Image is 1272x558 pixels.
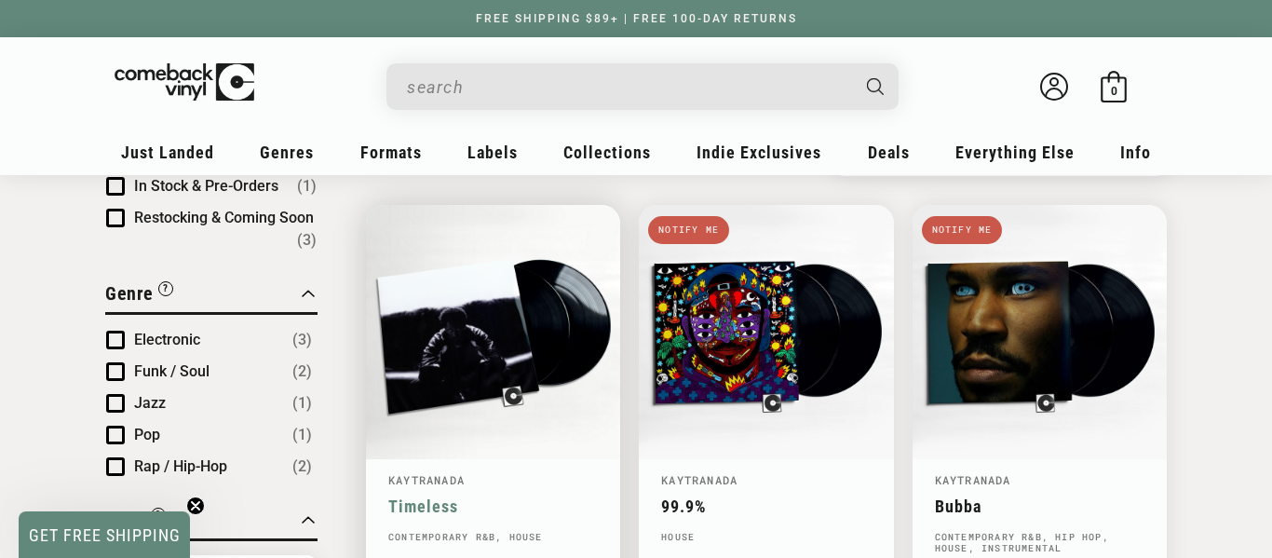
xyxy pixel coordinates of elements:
[563,143,651,162] span: Collections
[955,143,1075,162] span: Everything Else
[29,525,181,545] span: GET FREE SHIPPING
[134,362,210,380] span: Funk / Soul
[134,394,166,412] span: Jazz
[388,497,598,516] a: Timeless
[935,497,1144,516] a: Bubba
[134,177,278,195] span: In Stock & Pre-Orders
[935,472,1011,487] a: Kaytranada
[661,472,737,487] a: Kaytranada
[407,68,848,106] input: When autocomplete results are available use up and down arrows to review and enter to select
[105,279,173,312] button: Filter by Genre
[105,509,146,531] span: Style
[292,424,312,446] span: Number of products: (1)
[386,63,899,110] div: Search
[134,426,160,443] span: Pop
[134,457,227,475] span: Rap / Hip-Hop
[105,282,154,305] span: Genre
[697,143,821,162] span: Indie Exclusives
[121,143,214,162] span: Just Landed
[186,497,205,515] button: Close teaser
[134,331,200,348] span: Electronic
[19,511,190,558] div: GET FREE SHIPPINGClose teaser
[292,329,312,351] span: Number of products: (3)
[292,456,312,478] span: Number of products: (2)
[467,143,518,162] span: Labels
[297,175,317,197] span: Number of products: (1)
[868,143,910,162] span: Deals
[260,143,314,162] span: Genres
[661,497,871,516] a: 99.9%
[1120,143,1151,162] span: Info
[297,229,317,252] span: Number of products: (3)
[105,506,166,538] button: Filter by Style
[851,63,901,110] button: Search
[292,392,312,415] span: Number of products: (1)
[388,472,465,487] a: Kaytranada
[292,361,312,383] span: Number of products: (2)
[360,143,422,162] span: Formats
[457,12,816,25] a: FREE SHIPPING $89+ | FREE 100-DAY RETURNS
[1111,84,1117,98] span: 0
[134,209,314,226] span: Restocking & Coming Soon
